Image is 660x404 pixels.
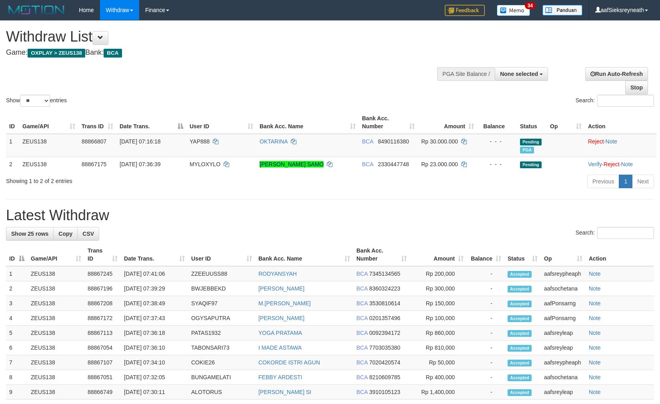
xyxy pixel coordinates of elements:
[121,326,188,340] td: [DATE] 07:36:18
[188,266,255,281] td: ZZEEUUSS88
[6,340,28,355] td: 6
[541,296,586,311] td: aafPonsarng
[6,95,67,107] label: Show entries
[28,296,84,311] td: ZEUS138
[525,2,536,9] span: 34
[20,95,50,107] select: Showentries
[258,300,311,306] a: M.[PERSON_NAME]
[421,161,458,167] span: Rp 23.000.000
[369,389,400,395] span: Copy 3910105123 to clipboard
[6,370,28,385] td: 8
[589,359,601,366] a: Note
[121,266,188,281] td: [DATE] 07:41:06
[467,340,504,355] td: -
[625,81,648,94] a: Stop
[410,296,467,311] td: Rp 150,000
[576,227,654,239] label: Search:
[508,360,532,366] span: Accepted
[258,344,302,351] a: I MADE ASTAWA
[369,315,400,321] span: Copy 0201357496 to clipboard
[356,389,368,395] span: BCA
[84,370,121,385] td: 88867051
[467,266,504,281] td: -
[104,49,122,58] span: BCA
[508,345,532,352] span: Accepted
[378,138,409,145] span: Copy 8490116380 to clipboard
[508,301,532,307] span: Accepted
[410,243,467,266] th: Amount: activate to sort column ascending
[58,231,72,237] span: Copy
[188,311,255,326] td: OGYSAPUTRA
[260,161,324,167] a: [PERSON_NAME] SAMO
[604,161,620,167] a: Reject
[6,227,54,241] a: Show 25 rows
[19,134,78,157] td: ZEUS138
[585,111,656,134] th: Action
[6,281,28,296] td: 2
[542,5,582,16] img: panduan.png
[589,344,601,351] a: Note
[508,315,532,322] span: Accepted
[28,385,84,400] td: ZEUS138
[53,227,78,241] a: Copy
[410,385,467,400] td: Rp 1,400,000
[258,315,304,321] a: [PERSON_NAME]
[587,175,619,188] a: Previous
[410,355,467,370] td: Rp 50,000
[467,370,504,385] td: -
[188,385,255,400] td: ALOTORUS
[520,161,542,168] span: Pending
[520,139,542,145] span: Pending
[19,111,78,134] th: Game/API: activate to sort column ascending
[121,385,188,400] td: [DATE] 07:30:11
[586,243,654,266] th: Action
[84,296,121,311] td: 88867208
[6,311,28,326] td: 4
[84,266,121,281] td: 88867245
[410,311,467,326] td: Rp 100,000
[116,111,186,134] th: Date Trans.: activate to sort column descending
[589,374,601,380] a: Note
[256,111,359,134] th: Bank Acc. Name: activate to sort column ascending
[84,355,121,370] td: 88867107
[467,296,504,311] td: -
[356,330,368,336] span: BCA
[437,67,495,81] div: PGA Site Balance /
[588,161,602,167] a: Verify
[356,271,368,277] span: BCA
[82,138,106,145] span: 88866807
[84,385,121,400] td: 88866749
[467,243,504,266] th: Balance: activate to sort column ascending
[258,285,304,292] a: [PERSON_NAME]
[500,71,538,77] span: None selected
[467,385,504,400] td: -
[520,147,534,153] span: Marked by aafmalik
[121,340,188,355] td: [DATE] 07:36:10
[6,29,432,45] h1: Withdraw List
[541,385,586,400] td: aafsreyleap
[356,315,368,321] span: BCA
[480,137,514,145] div: - - -
[588,138,604,145] a: Reject
[369,344,400,351] span: Copy 7703035380 to clipboard
[121,370,188,385] td: [DATE] 07:32:05
[606,138,618,145] a: Note
[28,243,84,266] th: Game/API: activate to sort column ascending
[356,300,368,306] span: BCA
[508,286,532,293] span: Accepted
[410,370,467,385] td: Rp 400,000
[467,326,504,340] td: -
[541,266,586,281] td: aafsreypheaph
[258,271,297,277] a: RODYANSYAH
[369,300,400,306] span: Copy 3530810614 to clipboard
[28,326,84,340] td: ZEUS138
[632,175,654,188] a: Next
[28,49,85,58] span: OXPLAY > ZEUS138
[585,67,648,81] a: Run Auto-Refresh
[6,134,19,157] td: 1
[188,355,255,370] td: COKIE26
[6,326,28,340] td: 5
[78,111,116,134] th: Trans ID: activate to sort column ascending
[28,340,84,355] td: ZEUS138
[186,111,256,134] th: User ID: activate to sort column ascending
